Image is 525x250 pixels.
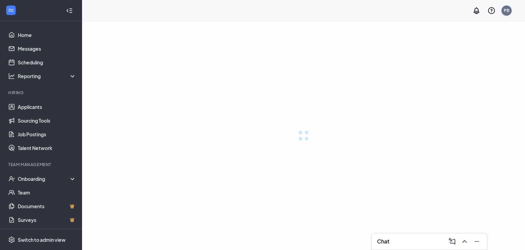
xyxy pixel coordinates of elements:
button: Minimize [471,236,482,247]
button: ComposeMessage [446,236,457,247]
svg: ComposeMessage [448,237,456,246]
svg: WorkstreamLogo [8,7,14,14]
svg: QuestionInfo [487,7,496,15]
div: Onboarding [18,175,77,182]
svg: Collapse [66,7,73,14]
a: Talent Network [18,141,76,155]
a: SurveysCrown [18,213,76,227]
a: DocumentsCrown [18,199,76,213]
div: PB [504,8,509,13]
svg: ChevronUp [460,237,469,246]
div: Team Management [8,162,75,167]
div: Hiring [8,90,75,96]
a: Job Postings [18,127,76,141]
a: Home [18,28,76,42]
a: Sourcing Tools [18,114,76,127]
a: Scheduling [18,55,76,69]
svg: Settings [8,236,15,243]
h3: Chat [377,238,389,245]
div: Switch to admin view [18,236,66,243]
svg: Notifications [472,7,481,15]
svg: Analysis [8,73,15,79]
a: Applicants [18,100,76,114]
a: Team [18,186,76,199]
div: Reporting [18,73,77,79]
svg: Minimize [473,237,481,246]
button: ChevronUp [458,236,469,247]
a: Messages [18,42,76,55]
svg: UserCheck [8,175,15,182]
